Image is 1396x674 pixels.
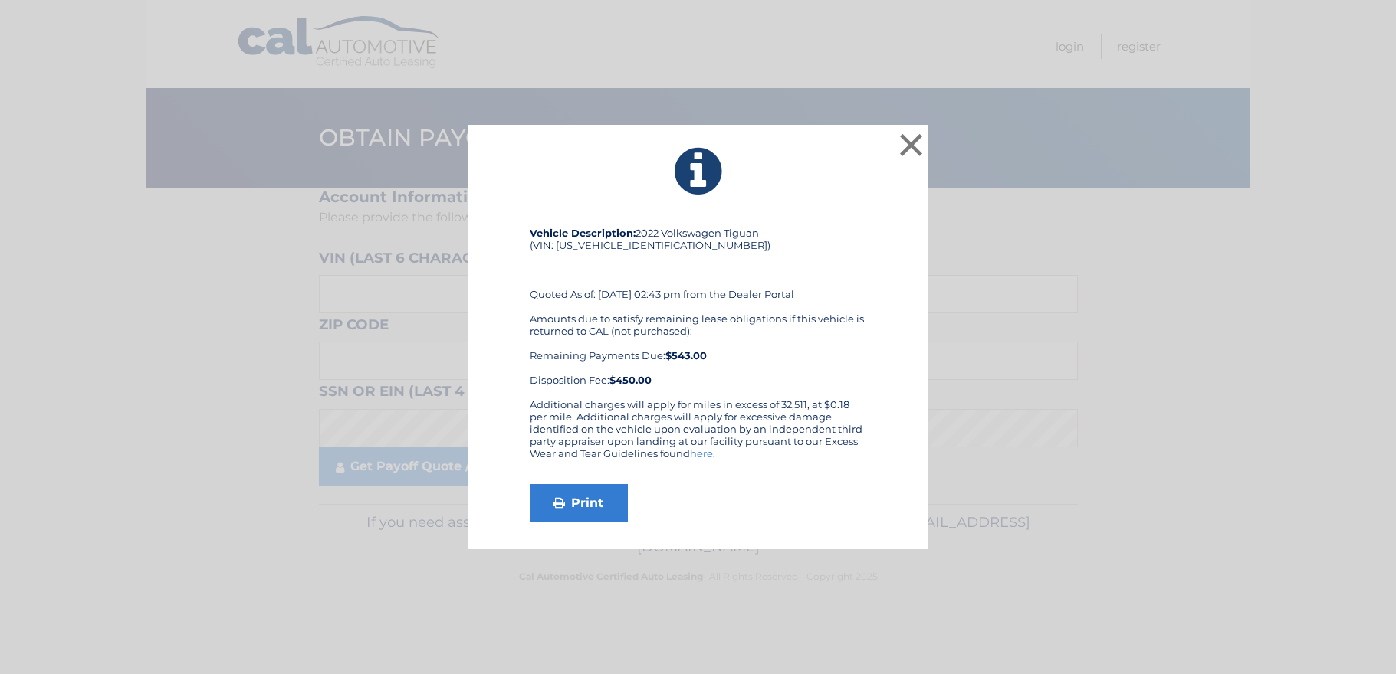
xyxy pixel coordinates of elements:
a: here [690,447,713,460]
div: 2022 Volkswagen Tiguan (VIN: [US_VEHICLE_IDENTIFICATION_NUMBER]) Quoted As of: [DATE] 02:43 pm fr... [530,227,867,398]
a: Print [530,484,628,522]
div: Additional charges will apply for miles in excess of 32,511, at $0.18 per mile. Additional charge... [530,398,867,472]
button: × [896,129,927,160]
b: $543.00 [665,349,707,362]
strong: Vehicle Description: [530,227,636,239]
div: Amounts due to satisfy remaining lease obligations if this vehicle is returned to CAL (not purcha... [530,312,867,386]
strong: $450.00 [609,374,652,386]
